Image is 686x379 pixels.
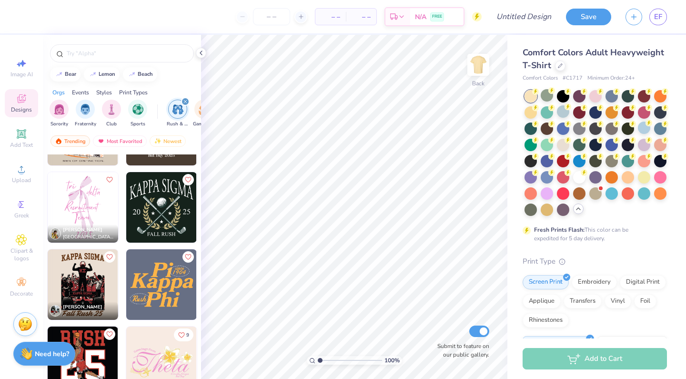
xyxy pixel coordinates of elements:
div: filter for Rush & Bid [167,100,189,128]
button: Like [104,174,115,185]
div: Foil [634,294,656,308]
img: 513570cd-2f61-464f-9798-eb19b4d9c69e [48,249,118,320]
span: Greek [14,212,29,219]
div: filter for Sorority [50,100,69,128]
span: Club [106,121,117,128]
button: filter button [193,100,215,128]
strong: Need help? [35,349,69,359]
span: Image AI [10,71,33,78]
button: Like [182,174,194,185]
div: bear [65,72,76,77]
div: Newest [150,135,186,147]
div: filter for Game Day [193,100,215,128]
div: filter for Fraternity [75,100,96,128]
span: – – [321,12,340,22]
div: beach [138,72,153,77]
span: Fraternity [75,121,96,128]
span: Minimum Order: 24 + [587,74,635,82]
span: Comfort Colors Adult Heavyweight T-Shirt [523,47,664,71]
a: EF [649,9,667,25]
span: # C1717 [563,74,583,82]
button: filter button [167,100,189,128]
strong: Fresh Prints Flash: [534,226,585,234]
img: Back [469,55,488,74]
span: – – [352,12,371,22]
span: Sports [131,121,145,128]
img: 4c0a6b67-3ecc-43bd-8ee7-2e5ceab6a59f [126,249,197,320]
div: Styles [96,88,112,97]
img: Rush & Bid Image [172,104,183,115]
img: b7ae1dc1-d6f7-4f0a-947b-e114c67dd6d1 [126,172,197,243]
img: Avatar [50,305,61,317]
button: Like [104,251,115,263]
button: Save [566,9,611,25]
img: 7b3406c4-c5ec-406e-a37e-dc9cead49142 [118,172,188,243]
label: Submit to feature on our public gallery. [432,342,489,359]
div: Back [472,79,484,88]
span: FREE [432,13,442,20]
button: Like [182,251,194,263]
input: – – [253,8,290,25]
img: Fraternity Image [80,104,91,115]
button: Like [104,328,115,340]
button: bear [50,67,81,82]
img: trend_line.gif [128,72,136,77]
span: Designs [11,106,32,113]
button: Like [174,328,193,341]
div: Print Types [119,88,148,97]
button: filter button [50,100,69,128]
img: fc4ba306-e11d-4a74-b1ef-51e5075b7d6d [48,172,118,243]
div: lemon [99,72,115,77]
img: Sports Image [132,104,143,115]
span: N/A [415,12,426,22]
button: filter button [75,100,96,128]
img: Avatar [50,228,61,239]
button: filter button [128,100,147,128]
span: Comfort Colors [523,74,558,82]
div: filter for Sports [128,100,147,128]
div: This color can be expedited for 5 day delivery. [534,225,651,243]
span: Game Day [193,121,215,128]
img: 8324be75-1b36-4aaa-8cdf-ecda1603e69b [196,249,267,320]
div: Most Favorited [93,135,147,147]
span: [PERSON_NAME] [63,226,102,233]
div: Embroidery [572,275,617,289]
div: Applique [523,294,561,308]
img: 77b2cff8-3110-4b14-b3a2-492b28bc3893 [196,172,267,243]
span: 9 [186,333,189,338]
img: Newest.gif [154,138,161,144]
img: most_fav.gif [97,138,105,144]
img: Sorority Image [54,104,65,115]
img: 70e27be7-e3c6-4439-99b8-022d8ae3cf7d [118,249,188,320]
span: [PERSON_NAME] [63,304,102,310]
img: Game Day Image [199,104,210,115]
span: [GEOGRAPHIC_DATA], [GEOGRAPHIC_DATA] [63,234,114,241]
span: Clipart & logos [5,247,38,262]
div: Screen Print [523,275,569,289]
div: filter for Club [102,100,121,128]
span: Add Text [10,141,33,149]
button: beach [123,67,157,82]
div: Print Type [523,256,667,267]
span: Sorority [50,121,68,128]
button: filter button [102,100,121,128]
span: Rush & Bid [167,121,189,128]
div: Trending [50,135,90,147]
div: Orgs [52,88,65,97]
span: Decorate [10,290,33,297]
div: Events [72,88,89,97]
div: Rhinestones [523,313,569,328]
img: trend_line.gif [89,72,97,77]
div: Digital Print [620,275,666,289]
span: Upload [12,176,31,184]
button: lemon [84,67,120,82]
input: Try "Alpha" [66,49,188,58]
span: 100 % [384,356,400,365]
div: Vinyl [605,294,631,308]
span: EF [654,11,662,22]
img: trend_line.gif [55,72,63,77]
div: Transfers [564,294,602,308]
input: Untitled Design [489,7,559,26]
img: Club Image [106,104,117,115]
span: , [63,311,102,318]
